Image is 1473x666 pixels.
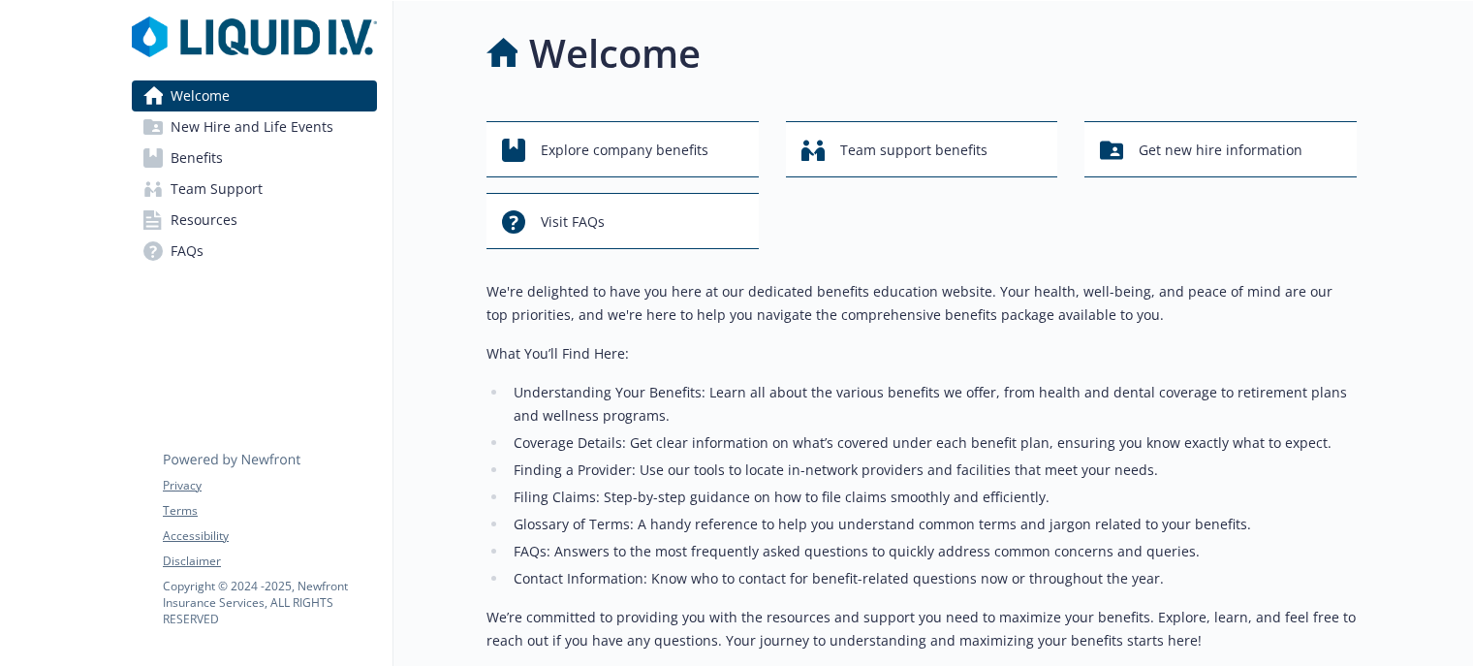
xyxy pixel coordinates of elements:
li: Finding a Provider: Use our tools to locate in-network providers and facilities that meet your ne... [508,459,1357,482]
li: Understanding Your Benefits: Learn all about the various benefits we offer, from health and denta... [508,381,1357,428]
span: New Hire and Life Events [171,111,333,143]
span: Team Support [171,174,263,205]
p: We’re committed to providing you with the resources and support you need to maximize your benefit... [486,606,1357,652]
a: FAQs [132,236,377,267]
a: Team Support [132,174,377,205]
p: What You’ll Find Here: [486,342,1357,365]
a: Benefits [132,143,377,174]
li: Glossary of Terms: A handy reference to help you understand common terms and jargon related to yo... [508,513,1357,536]
button: Explore company benefits [486,121,759,177]
a: Disclaimer [163,553,376,570]
span: Resources [171,205,237,236]
p: We're delighted to have you here at our dedicated benefits education website. Your health, well-b... [486,280,1357,327]
a: Accessibility [163,527,376,545]
a: Privacy [163,477,376,494]
span: FAQs [171,236,204,267]
a: Welcome [132,80,377,111]
span: Get new hire information [1139,132,1302,169]
li: Contact Information: Know who to contact for benefit-related questions now or throughout the year. [508,567,1357,590]
button: Visit FAQs [486,193,759,249]
h1: Welcome [529,24,701,82]
li: FAQs: Answers to the most frequently asked questions to quickly address common concerns and queries. [508,540,1357,563]
button: Get new hire information [1084,121,1357,177]
a: Terms [163,502,376,520]
a: New Hire and Life Events [132,111,377,143]
p: Copyright © 2024 - 2025 , Newfront Insurance Services, ALL RIGHTS RESERVED [163,578,376,627]
span: Explore company benefits [541,132,708,169]
span: Welcome [171,80,230,111]
li: Coverage Details: Get clear information on what’s covered under each benefit plan, ensuring you k... [508,431,1357,455]
li: Filing Claims: Step-by-step guidance on how to file claims smoothly and efficiently. [508,486,1357,509]
span: Team support benefits [840,132,987,169]
span: Visit FAQs [541,204,605,240]
a: Resources [132,205,377,236]
button: Team support benefits [786,121,1058,177]
span: Benefits [171,143,223,174]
